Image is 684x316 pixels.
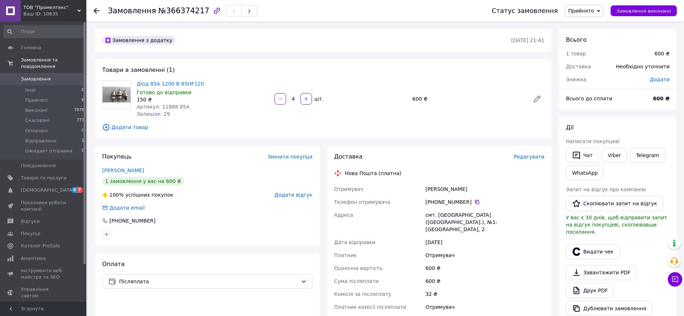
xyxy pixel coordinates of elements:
[77,187,83,193] span: 7
[102,123,544,131] span: Додати товар
[137,111,170,117] span: Залишок: 29
[334,239,376,245] span: Дата відправки
[137,81,204,87] a: Діод 85А 1200 В 85HF120
[23,11,86,17] div: Ваш ID: 10635
[21,45,41,51] span: Головна
[566,244,620,259] button: Видати чек
[511,37,544,43] time: [DATE] 21:41
[21,200,67,212] span: Показники роботи компанії
[409,94,527,104] div: 600 ₴
[424,288,546,301] div: 32 ₴
[334,199,390,205] span: Телефон отримувача
[137,90,191,95] span: Готово до відправки
[109,192,124,198] span: 100%
[612,59,674,74] div: Необхідно уточнити
[514,154,544,160] span: Редагувати
[94,7,99,14] div: Повернутися назад
[74,107,84,114] span: 7078
[101,204,145,211] div: Додати email
[530,92,544,106] a: Редагувати
[108,6,156,15] span: Замовлення
[566,166,604,180] a: WhatsApp
[492,7,558,14] div: Статус замовлення
[109,217,156,224] div: [PHONE_NUMBER]
[77,117,84,124] span: 773
[109,204,145,211] div: Додати email
[568,8,594,14] span: Прийнято
[424,183,546,196] div: [PERSON_NAME]
[566,265,637,280] a: Завантажити PDF
[334,291,391,297] span: Комісія за післяплату
[21,162,56,169] span: Повідомлення
[566,96,612,101] span: Всього до сплати
[82,87,84,93] span: 0
[566,215,667,235] span: У вас є 30 днів, щоб відправити запит на відгук покупцеві, скопіювавши посилання.
[424,262,546,275] div: 600 ₴
[334,278,379,284] span: Сума післяплати
[268,154,313,160] span: Змінити покупця
[102,168,144,173] a: [PERSON_NAME]
[23,4,77,11] span: ТОВ "Промелтекс"
[566,51,586,56] span: 1 товар
[25,138,56,144] span: Відправлено
[21,76,51,82] span: Замовлення
[102,36,175,45] div: Замовлення з додатку
[334,186,363,192] span: Отримувач
[424,236,546,249] div: [DATE]
[25,128,48,134] span: Оплачені
[137,104,190,110] span: Артикул: 11888 85А
[21,255,46,262] span: Аналітика
[424,275,546,288] div: 600 ₴
[566,187,646,192] span: Запит на відгук про компанію
[102,67,175,73] span: Товари в замовленні (1)
[102,177,184,186] div: 1 замовлення у вас на 600 ₴
[424,301,546,313] div: Отримувач
[21,187,74,193] span: [DEMOGRAPHIC_DATA]
[25,148,72,154] span: Ожидает отправки
[82,138,84,144] span: 1
[25,97,47,104] span: Прийняті
[21,243,60,249] span: Каталог ProSale
[21,175,67,181] span: Товари та послуги
[334,252,357,258] span: Платник
[82,128,84,134] span: 0
[119,278,298,285] span: Післяплата
[654,50,670,57] div: 600 ₴
[668,272,682,287] button: Чат з покупцем
[334,265,382,271] span: Оціночна вартість
[566,36,586,43] span: Всього
[21,286,67,299] span: Управління сайтом
[25,117,50,124] span: Скасовані
[566,196,663,211] button: Скопіювати запит на відгук
[566,301,652,316] button: Дублювати замовлення
[334,153,363,160] span: Доставка
[102,153,132,160] span: Покупець
[21,230,40,237] span: Покупці
[4,25,85,38] input: Пошук
[21,218,40,225] span: Відгуки
[630,148,665,163] a: Telegram
[424,249,546,262] div: Отримувач
[343,170,403,177] div: Нова Пошта (платна)
[102,191,173,198] div: успішних покупок
[566,124,574,131] span: Дії
[566,64,591,69] span: Доставка
[137,96,269,103] div: 150 ₴
[103,87,131,102] img: Діод 85А 1200 В 85HF120
[650,77,670,82] span: Додати
[611,5,677,16] button: Замовлення виконано
[21,57,86,70] span: Замовлення та повідомлення
[158,6,209,15] span: №366374217
[566,77,586,82] span: Знижка
[275,192,312,198] span: Додати відгук
[425,198,544,206] div: [PHONE_NUMBER]
[82,148,84,154] span: 0
[82,97,84,104] span: 6
[313,95,324,102] div: шт.
[334,212,353,218] span: Адреса
[21,267,67,280] span: Інструменти веб-майстра та SEO
[25,87,36,93] span: Нові
[72,187,77,193] span: 8
[602,148,627,163] a: Viber
[566,148,599,163] button: Чат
